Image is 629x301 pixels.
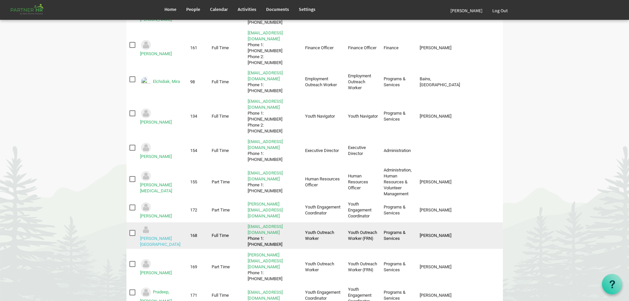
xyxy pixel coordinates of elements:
td: myleneg@theopendoors.caPhone 1: 780-679-6803 is template cell column header Contact Info [245,137,302,164]
td: Khan, Muhammad is template cell column header Full Name [137,200,187,221]
td: Part Time column header Personnel Type [209,200,245,221]
a: [EMAIL_ADDRESS][DOMAIN_NAME] [248,70,283,81]
td: Youth Engagement Coordinator column header Job Title [345,200,381,221]
td: Garcia, Mylene is template cell column header Full Name [137,137,187,164]
a: Log Out [487,1,513,20]
td: Programs & Services column header Departments [381,200,417,221]
a: [PERSON_NAME] [140,120,172,125]
td: Programs & Services column header Departments [381,97,417,135]
td: Fisher-Marks, Rebecca is template cell column header Full Name [137,97,187,135]
td: Programs & Services column header Departments [381,251,417,283]
td: checkbox [126,137,137,164]
td: Part Time column header Personnel Type [209,251,245,283]
td: column header Supervisor [417,137,467,164]
td: checkbox [126,29,137,67]
td: mirae@theopendoors.caPhone 1: 780-679-6803 is template cell column header Contact Info [245,69,302,95]
a: [PERSON_NAME] [445,1,487,20]
td: Executive Director column header Job Title [345,137,381,164]
td: rebeccafm@theopendoors.caPhone 1: 780-679-6803 ext112Phone 2: 780-781-8380 is template cell colum... [245,97,302,135]
td: Full Time column header Personnel Type [209,69,245,95]
td: 154 column header ID [187,137,209,164]
td: Youth Outreach Worker column header Position [302,222,345,249]
td: Administration, Human Resources & Volunteer Management column header Departments [381,166,417,198]
td: column header Tags [467,166,503,198]
td: checkbox [126,222,137,249]
td: Bains, Anchilla column header Supervisor [417,69,467,95]
td: Employment Outreach Worker column header Position [302,69,345,95]
td: owaino@theopendoors.caPhone 1: 780-781-6315 is template cell column header Contact Info [245,251,302,283]
td: Osborne, Owain is template cell column header Full Name [137,251,187,283]
td: 155 column header ID [187,166,209,198]
img: Could not locate image [140,201,152,213]
td: Garcia, Mylene column header Supervisor [417,200,467,221]
a: [PERSON_NAME][MEDICAL_DATA] [140,182,172,193]
span: Home [164,6,176,12]
td: Executive Director column header Position [302,137,345,164]
td: 161 column header ID [187,29,209,67]
td: Garcia, Mylene column header Supervisor [417,166,467,198]
td: Cardinal, Amy column header Supervisor [417,97,467,135]
td: Full Time column header Personnel Type [209,222,245,249]
td: checkbox [126,166,137,198]
td: Administration column header Departments [381,137,417,164]
td: Garcia, Mylene column header Supervisor [417,222,467,249]
td: Solomon, Rahul column header Supervisor [417,29,467,67]
img: Could not locate image [140,107,152,119]
td: Full Time column header Personnel Type [209,97,245,135]
td: Youth Navigator column header Job Title [345,97,381,135]
td: column header Tags [467,69,503,95]
a: [PERSON_NAME][EMAIL_ADDRESS][DOMAIN_NAME] [248,252,283,269]
a: [PERSON_NAME] [140,51,172,56]
a: [EMAIL_ADDRESS][DOMAIN_NAME] [248,30,283,41]
td: Finance column header Departments [381,29,417,67]
td: fernandod@theopendoors.caPhone 1: 780-679-6803 ext 108Phone 2: 780-678-6130 is template cell colu... [245,29,302,67]
td: Garcia, Mylene column header Supervisor [417,251,467,283]
td: 134 column header ID [187,97,209,135]
span: Settings [299,6,315,12]
td: milig@theopendoors.caPhone 1: 780-781-6803 is template cell column header Contact Info [245,166,302,198]
a: Elchidiak, Mira [153,79,180,84]
td: Finance Officer column header Job Title [345,29,381,67]
td: muhammadk@theopendoors.ca is template cell column header Contact Info [245,200,302,221]
span: Activities [238,6,256,12]
span: People [186,6,200,12]
td: Youth Navigator column header Position [302,97,345,135]
td: column header Tags [467,137,503,164]
img: Could not locate image [140,286,152,298]
img: Emp-db86dcfa-a4b5-423b-9310-dea251513417.png [140,76,152,88]
td: Full Time column header Personnel Type [209,29,245,67]
td: column header Tags [467,97,503,135]
a: [EMAIL_ADDRESS][DOMAIN_NAME] [248,290,283,301]
td: 172 column header ID [187,200,209,221]
a: [PERSON_NAME] [140,213,172,218]
td: Human Resources Officer column header Job Title [345,166,381,198]
td: Youth Engagement Coordinator column header Position [302,200,345,221]
td: emmaleem@theopendoors.caPhone 1: 780-679-7616 is template cell column header Contact Info [245,222,302,249]
td: 98 column header ID [187,69,209,95]
span: Calendar [210,6,228,12]
td: Youth Outreach Worker (FRN) column header Job Title [345,222,381,249]
a: [EMAIL_ADDRESS][DOMAIN_NAME] [248,139,283,150]
td: Programs & Services column header Departments [381,222,417,249]
td: Finance Officer column header Position [302,29,345,67]
td: Programs & Services column header Departments [381,69,417,95]
a: [PERSON_NAME] [140,154,172,159]
td: Full Time column header Personnel Type [209,137,245,164]
td: checkbox [126,200,137,221]
a: [PERSON_NAME][GEOGRAPHIC_DATA] [140,236,180,247]
a: [PERSON_NAME] [140,17,172,22]
td: Gawde, Mili is template cell column header Full Name [137,166,187,198]
a: [EMAIL_ADDRESS][DOMAIN_NAME] [248,170,283,181]
a: [EMAIL_ADDRESS][DOMAIN_NAME] [248,99,283,110]
td: checkbox [126,251,137,283]
td: 169 column header ID [187,251,209,283]
td: Employment Outreach Worker column header Job Title [345,69,381,95]
td: Human Resources Officer column header Position [302,166,345,198]
a: [PERSON_NAME][EMAIL_ADDRESS][DOMAIN_NAME] [248,202,283,218]
td: column header Tags [467,222,503,249]
td: checkbox [126,97,137,135]
td: Youth Outreach Worker (FRN) column header Job Title [345,251,381,283]
img: Could not locate image [140,39,152,51]
td: Domingo, Fernando is template cell column header Full Name [137,29,187,67]
td: Elchidiak, Mira is template cell column header Full Name [137,69,187,95]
